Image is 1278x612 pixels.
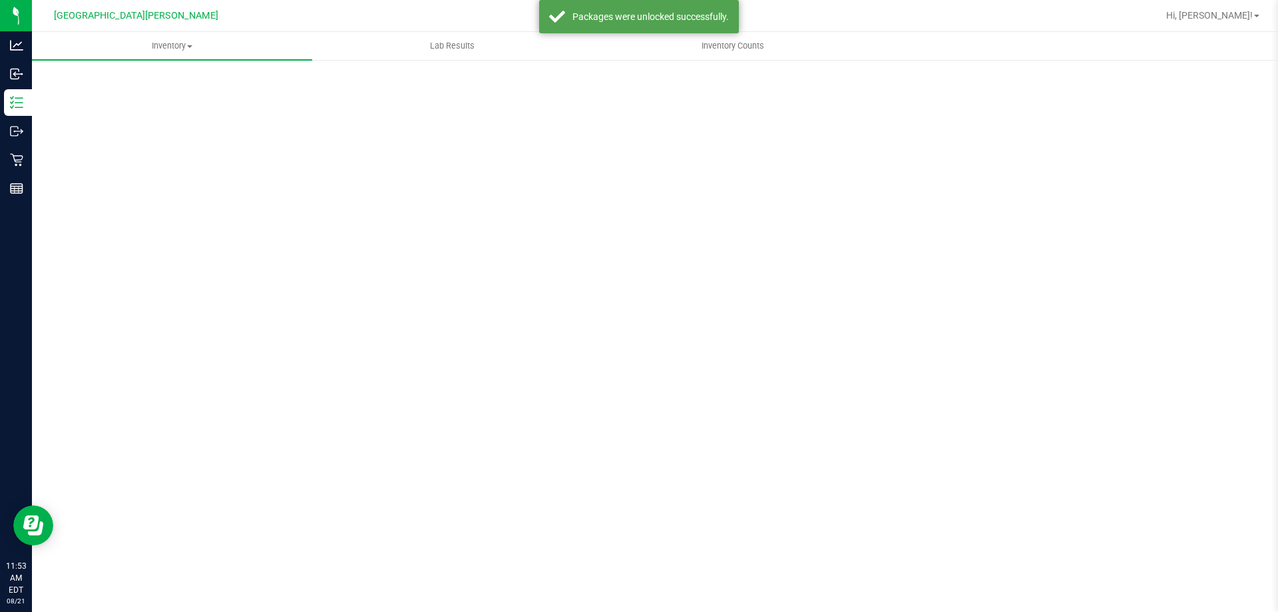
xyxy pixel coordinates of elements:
[32,40,312,52] span: Inventory
[412,40,493,52] span: Lab Results
[32,32,312,60] a: Inventory
[1166,10,1253,21] span: Hi, [PERSON_NAME]!
[10,182,23,195] inline-svg: Reports
[312,32,592,60] a: Lab Results
[6,560,26,596] p: 11:53 AM EDT
[10,39,23,52] inline-svg: Analytics
[10,153,23,166] inline-svg: Retail
[6,596,26,606] p: 08/21
[10,67,23,81] inline-svg: Inbound
[572,10,729,23] div: Packages were unlocked successfully.
[684,40,782,52] span: Inventory Counts
[10,125,23,138] inline-svg: Outbound
[10,96,23,109] inline-svg: Inventory
[54,10,218,21] span: [GEOGRAPHIC_DATA][PERSON_NAME]
[592,32,873,60] a: Inventory Counts
[13,505,53,545] iframe: Resource center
